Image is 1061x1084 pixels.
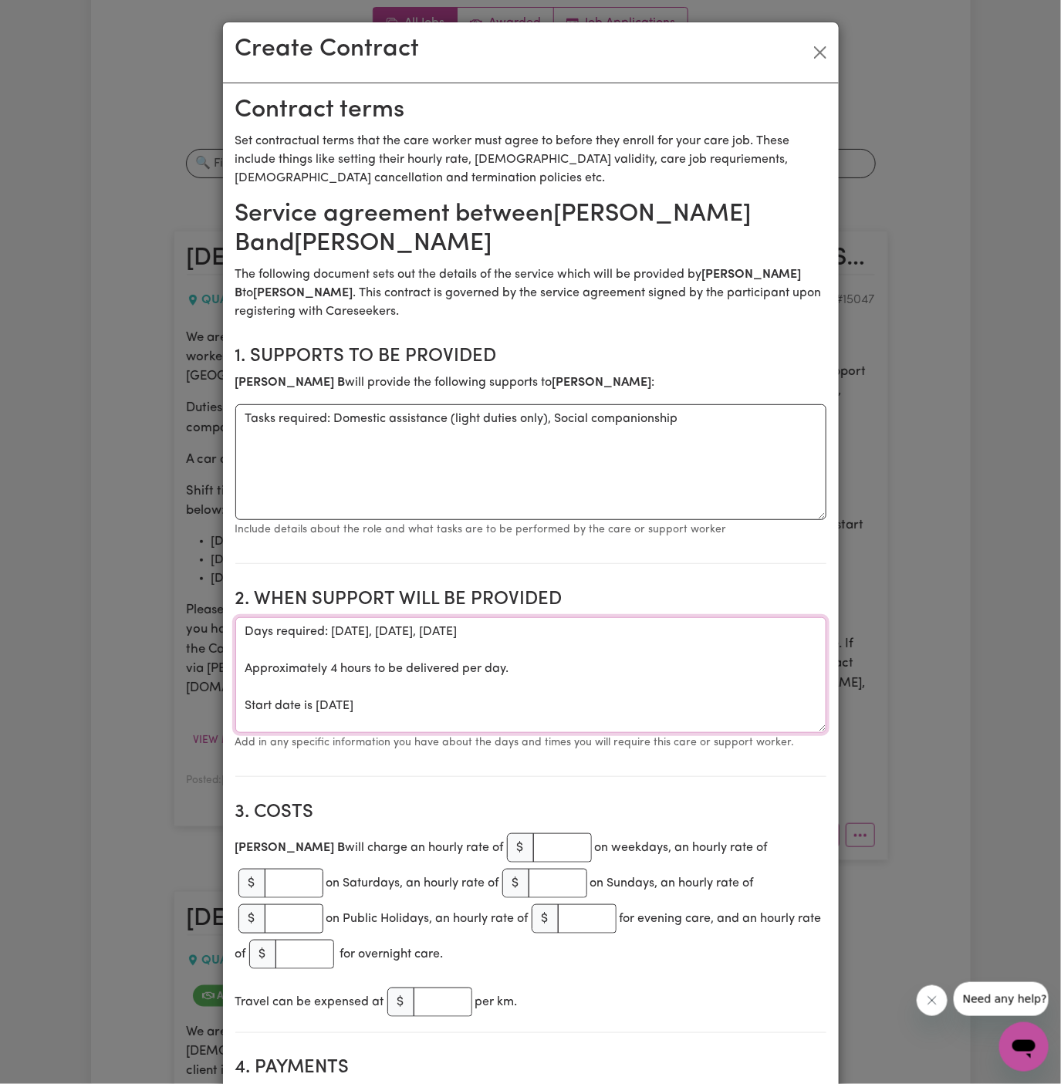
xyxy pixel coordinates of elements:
span: $ [532,904,559,934]
p: Set contractual terms that the care worker must agree to before they enroll for your care job. Th... [235,132,826,187]
b: [PERSON_NAME] [552,377,652,389]
h2: Contract terms [235,96,826,125]
span: $ [502,869,529,898]
div: Travel can be expensed at per km. [235,984,826,1020]
iframe: Button to launch messaging window [999,1022,1049,1072]
iframe: Close message [917,985,948,1016]
h2: 2. When support will be provided [235,589,826,611]
h2: Service agreement between [PERSON_NAME] B and [PERSON_NAME] [235,200,826,259]
p: will provide the following supports to : [235,373,826,392]
span: $ [507,833,534,863]
small: Add in any specific information you have about the days and times you will require this care or s... [235,737,795,748]
b: [PERSON_NAME] B [235,377,346,389]
span: $ [238,904,265,934]
b: [PERSON_NAME] B [235,842,346,854]
span: $ [387,988,414,1017]
b: [PERSON_NAME] B [235,268,802,299]
p: The following document sets out the details of the service which will be provided by to . This co... [235,265,826,321]
h2: 1. Supports to be provided [235,346,826,368]
small: Include details about the role and what tasks are to be performed by the care or support worker [235,524,727,535]
div: will charge an hourly rate of on weekdays, an hourly rate of on Saturdays, an hourly rate of on S... [235,830,826,972]
iframe: Message from company [954,982,1049,1016]
h2: 3. Costs [235,802,826,824]
span: $ [238,869,265,898]
textarea: Tasks required: Domestic assistance (light duties only), Social companionship [235,404,826,520]
b: [PERSON_NAME] [254,287,353,299]
button: Close [808,40,833,65]
h2: Create Contract [235,35,420,64]
textarea: Days required: [DATE], [DATE], [DATE] Approximately 4 hours to be delivered per day. Start date i... [235,617,826,733]
span: $ [249,940,276,969]
h2: 4. Payments [235,1058,826,1080]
